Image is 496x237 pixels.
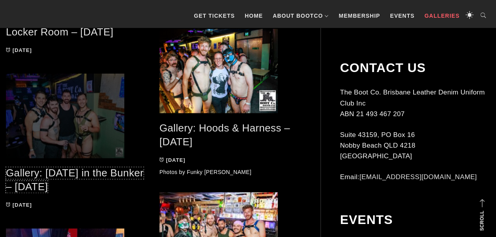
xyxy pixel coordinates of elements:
a: Gallery: [DATE] in the Bunker – [DATE] [6,167,144,193]
a: Gallery: Hoods & Harness – [DATE] [159,122,290,148]
p: Photos by Funky [PERSON_NAME] [159,168,301,176]
a: [DATE] [6,47,32,53]
a: Galleries [420,4,463,28]
strong: Scroll [479,211,485,231]
a: GET TICKETS [190,4,239,28]
h2: Events [340,212,490,227]
a: Events [386,4,418,28]
a: Home [241,4,267,28]
p: Suite 43159, PO Box 16 Nobby Beach QLD 4218 [GEOGRAPHIC_DATA] [340,129,490,161]
time: [DATE] [166,157,185,163]
p: The Boot Co. Brisbane Leather Denim Uniform Club Inc ABN 21 493 467 207 [340,87,490,119]
a: About BootCo [269,4,333,28]
time: [DATE] [13,47,32,53]
h2: Contact Us [340,60,490,75]
a: [EMAIL_ADDRESS][DOMAIN_NAME] [359,173,477,180]
a: [DATE] [6,202,32,208]
a: [DATE] [159,157,185,163]
a: Membership [335,4,384,28]
time: [DATE] [13,202,32,208]
p: Email: [340,171,490,182]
